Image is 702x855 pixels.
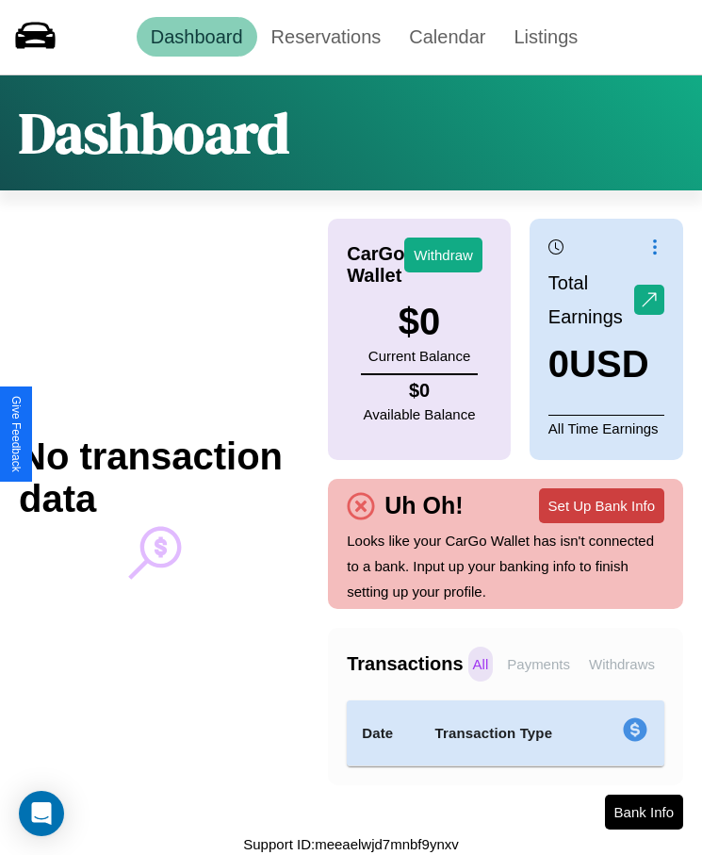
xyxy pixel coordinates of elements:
[347,528,664,604] p: Looks like your CarGo Wallet has isn't connected to a bank. Input up your banking info to finish ...
[539,488,664,523] button: Set Up Bank Info
[499,17,592,57] a: Listings
[368,301,470,343] h3: $ 0
[364,402,476,427] p: Available Balance
[19,94,289,172] h1: Dashboard
[502,647,575,682] p: Payments
[347,653,463,675] h4: Transactions
[19,436,290,520] h2: No transaction data
[368,343,470,369] p: Current Balance
[364,380,476,402] h4: $ 0
[548,415,664,441] p: All Time Earnings
[137,17,257,57] a: Dashboard
[584,647,660,682] p: Withdraws
[9,396,23,472] div: Give Feedback
[548,343,664,386] h3: 0 USD
[375,492,472,519] h4: Uh Oh!
[347,243,404,287] h4: CarGo Wallet
[468,647,494,682] p: All
[605,795,683,830] button: Bank Info
[395,17,499,57] a: Calendar
[347,700,664,766] table: simple table
[257,17,396,57] a: Reservations
[435,722,580,745] h4: Transaction Type
[362,722,404,745] h4: Date
[548,266,634,334] p: Total Earnings
[404,238,482,272] button: Withdraw
[19,791,64,836] div: Open Intercom Messenger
